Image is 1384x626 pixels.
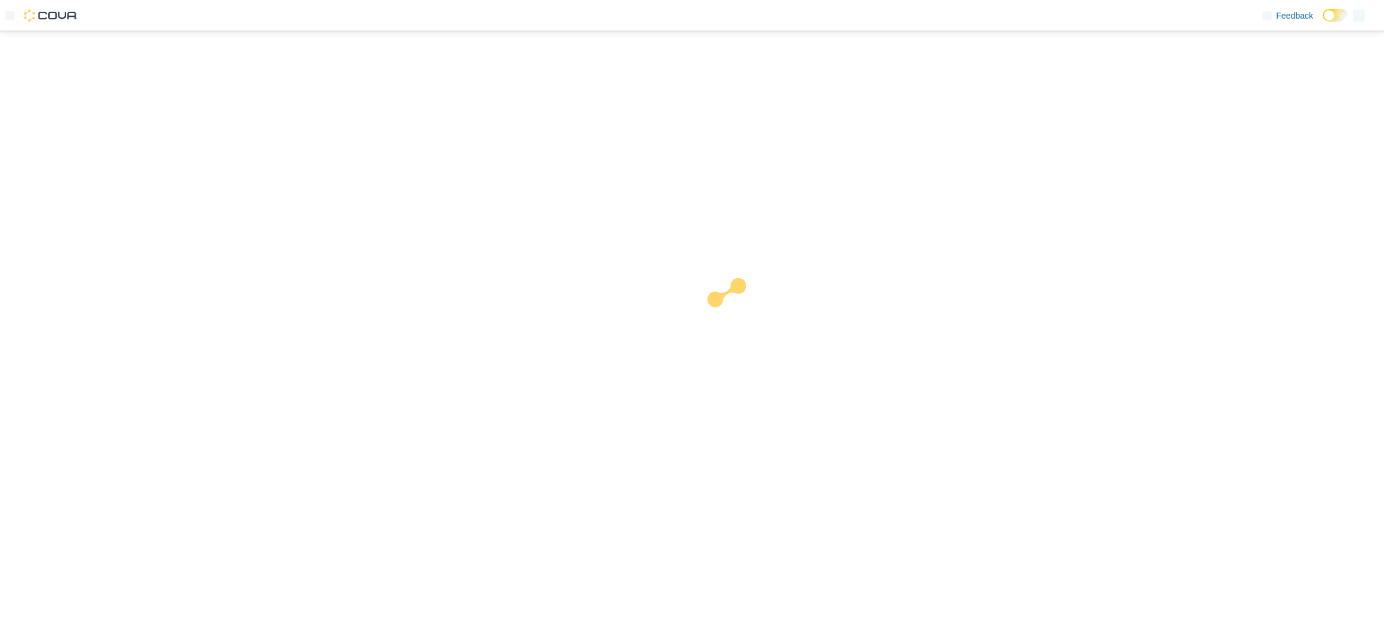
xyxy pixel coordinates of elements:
img: cova-loader [692,269,782,359]
span: Feedback [1276,10,1313,22]
a: Feedback [1257,4,1318,28]
img: Cova [24,10,78,22]
input: Dark Mode [1323,9,1348,22]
